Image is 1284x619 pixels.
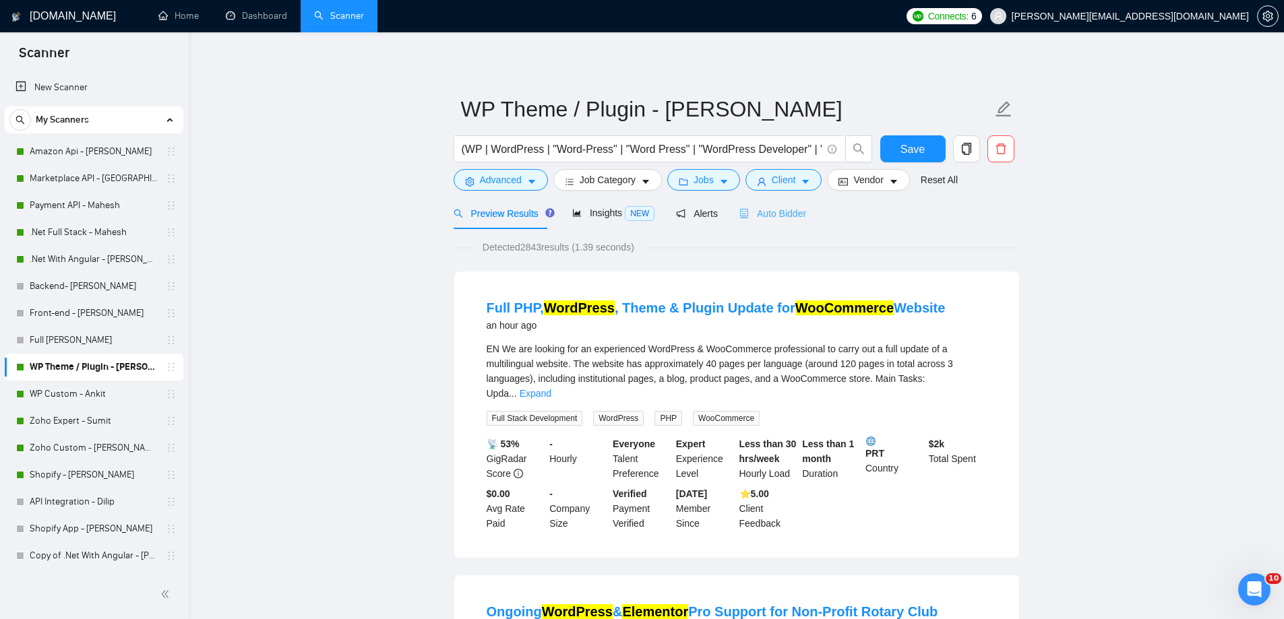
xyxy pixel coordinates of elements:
[30,434,158,461] a: Zoho Custom - [PERSON_NAME]
[846,143,872,155] span: search
[30,273,158,300] a: Backend- [PERSON_NAME]
[487,344,953,399] span: EN We are looking for an experienced WordPress & WooCommerce professional to carry out a full upd...
[160,587,174,601] span: double-left
[10,115,30,125] span: search
[465,176,475,187] span: setting
[30,515,158,542] a: Shopify App - [PERSON_NAME]
[487,317,946,333] div: an hour ago
[166,550,177,561] span: holder
[514,469,523,478] span: info-circle
[745,169,822,191] button: userClientcaret-down
[542,604,613,619] mark: WordPress
[580,172,636,187] span: Job Category
[30,488,158,515] a: API Integration - Dilip
[995,100,1012,118] span: edit
[166,200,177,211] span: holder
[622,604,688,619] mark: Elementor
[795,300,894,315] mark: WooCommerce
[30,408,158,434] a: Zoho Expert - Sumit
[36,106,89,133] span: My Scanners
[166,173,177,184] span: holder
[953,135,980,162] button: copy
[694,172,714,187] span: Jobs
[30,300,158,327] a: Front-end - [PERSON_NAME]
[544,300,615,315] mark: WordPress
[565,176,574,187] span: bars
[166,362,177,372] span: holder
[509,388,517,399] span: ...
[772,172,796,187] span: Client
[971,9,977,24] span: 6
[889,176,898,187] span: caret-down
[654,411,682,426] span: PHP
[827,169,909,191] button: idcardVendorcaret-down
[929,438,944,449] b: $ 2k
[487,438,520,449] b: 📡 53%
[166,469,177,480] span: holder
[484,486,547,531] div: Avg Rate Paid
[610,486,673,531] div: Payment Verified
[610,436,673,481] div: Talent Preference
[719,176,729,187] span: caret-down
[30,381,158,408] a: WP Custom - Ankit
[921,172,958,187] a: Reset All
[863,436,926,481] div: Country
[572,208,582,218] span: area-chart
[1257,5,1279,27] button: setting
[9,109,31,131] button: search
[913,11,923,22] img: upwork-logo.png
[676,209,685,218] span: notification
[11,6,21,28] img: logo
[166,146,177,157] span: holder
[802,438,854,464] b: Less than 1 month
[166,443,177,453] span: holder
[676,208,718,219] span: Alerts
[880,135,946,162] button: Save
[16,74,173,101] a: New Scanner
[1238,573,1271,606] iframe: Intercom live chat
[30,461,158,488] a: Shopify - [PERSON_NAME]
[30,246,158,273] a: .Net With Angular - [PERSON_NAME]
[613,438,655,449] b: Everyone
[853,172,883,187] span: Vendor
[484,436,547,481] div: GigRadar Score
[166,227,177,238] span: holder
[166,416,177,426] span: holder
[641,176,650,187] span: caret-down
[676,438,706,449] b: Expert
[547,436,610,481] div: Hourly
[166,281,177,292] span: holder
[845,135,872,162] button: search
[473,240,644,255] span: Detected 2843 results (1.39 seconds)
[166,496,177,507] span: holder
[30,327,158,354] a: Full [PERSON_NAME]
[30,542,158,569] a: Copy of .Net With Angular - [PERSON_NAME]
[487,341,987,401] div: EN We are looking for an experienced WordPress & WooCommerce professional to carry out a full upd...
[30,354,158,381] a: WP Theme / Plugin - [PERSON_NAME]
[838,176,848,187] span: idcard
[487,488,510,499] b: $0.00
[1257,11,1279,22] a: setting
[673,486,737,531] div: Member Since
[520,388,551,399] a: Expand
[866,436,876,446] img: 🌐
[667,169,740,191] button: folderJobscaret-down
[737,436,800,481] div: Hourly Load
[673,436,737,481] div: Experience Level
[30,138,158,165] a: Amazon Api - [PERSON_NAME]
[693,411,760,426] span: WooCommerce
[679,176,688,187] span: folder
[454,208,551,219] span: Preview Results
[987,135,1014,162] button: delete
[166,335,177,346] span: holder
[739,438,797,464] b: Less than 30 hrs/week
[1266,573,1281,584] span: 10
[613,488,647,499] b: Verified
[739,488,769,499] b: ⭐️ 5.00
[553,169,662,191] button: barsJob Categorycaret-down
[544,207,556,219] div: Tooltip anchor
[487,300,946,315] a: Full PHP,WordPress, Theme & Plugin Update forWooCommerceWebsite
[757,176,766,187] span: user
[828,145,836,154] span: info-circle
[158,10,199,22] a: homeHome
